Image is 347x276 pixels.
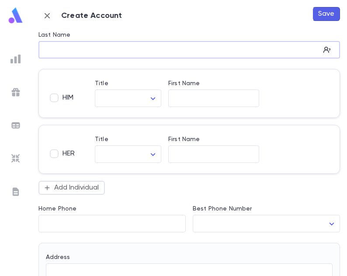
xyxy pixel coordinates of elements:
[62,149,75,158] span: HER
[10,87,21,97] img: campaigns_grey.99e729a5f7ee94e3726e6486bddda8f1.svg
[168,136,200,143] label: First Name
[38,31,70,38] label: Last Name
[62,93,73,102] span: HIM
[7,7,24,24] img: logo
[46,254,70,261] label: Address
[10,186,21,197] img: letters_grey.7941b92b52307dd3b8a917253454ce1c.svg
[38,181,105,195] button: Add Individual
[95,90,161,107] div: ​
[312,7,340,21] button: Save
[10,54,21,64] img: reports_grey.c525e4749d1bce6a11f5fe2a8de1b229.svg
[95,146,161,163] div: ​
[10,153,21,164] img: imports_grey.530a8a0e642e233f2baf0ef88e8c9fcb.svg
[95,80,108,87] label: Title
[61,11,122,21] p: Create Account
[168,80,200,87] label: First Name
[193,205,252,212] label: Best Phone Number
[193,215,340,232] div: ​
[95,136,108,143] label: Title
[38,205,76,212] label: Home Phone
[10,120,21,131] img: batches_grey.339ca447c9d9533ef1741baa751efc33.svg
